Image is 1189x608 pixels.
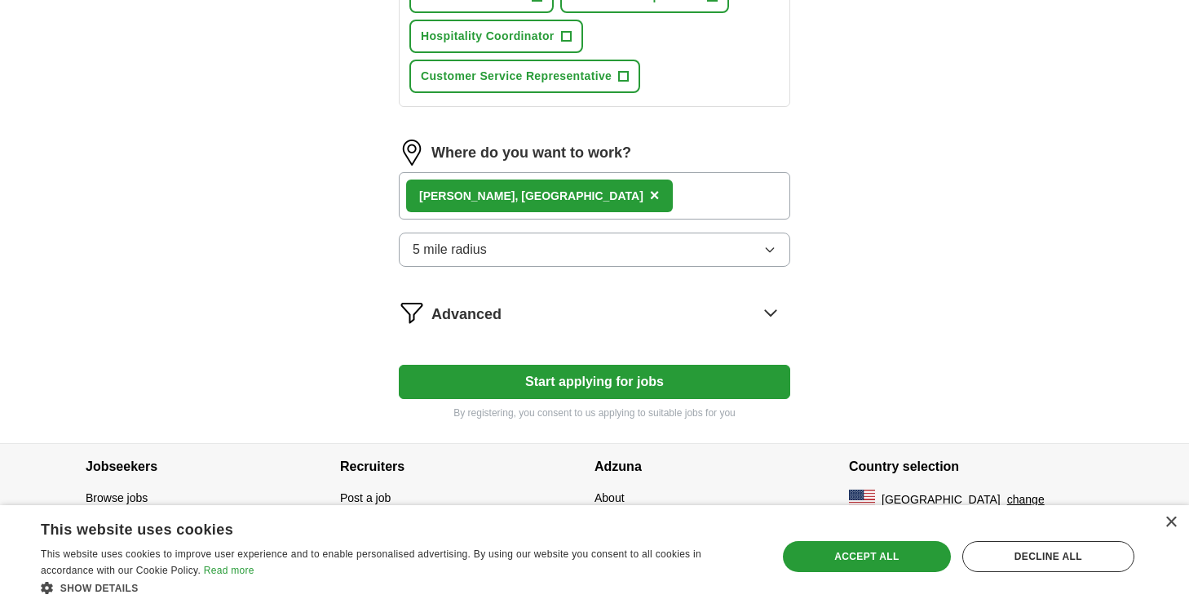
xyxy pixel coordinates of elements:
[421,28,555,45] span: Hospitality Coordinator
[419,188,643,205] div: , [GEOGRAPHIC_DATA]
[882,491,1001,508] span: [GEOGRAPHIC_DATA]
[431,142,631,164] label: Where do you want to work?
[399,300,425,326] img: filter
[41,548,701,576] span: This website uses cookies to improve user experience and to enable personalised advertising. By u...
[409,20,583,53] button: Hospitality Coordinator
[650,186,660,204] span: ×
[86,491,148,504] a: Browse jobs
[594,491,625,504] a: About
[783,541,951,572] div: Accept all
[204,565,254,576] a: Read more, opens a new window
[1007,491,1045,508] button: change
[413,240,487,260] span: 5 mile radius
[962,541,1134,572] div: Decline all
[340,491,391,504] a: Post a job
[399,365,790,399] button: Start applying for jobs
[419,189,515,202] strong: [PERSON_NAME]
[41,515,714,539] div: This website uses cookies
[399,406,790,420] p: By registering, you consent to us applying to suitable jobs for you
[399,233,790,267] button: 5 mile radius
[849,444,1103,490] h4: Country selection
[1165,517,1177,529] div: Close
[431,304,502,326] span: Advanced
[409,60,640,93] button: Customer Service Representative
[41,579,755,596] div: Show details
[399,140,425,166] img: location.png
[421,68,612,85] span: Customer Service Representative
[60,583,139,594] span: Show details
[650,184,660,208] button: ×
[849,490,875,509] img: US flag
